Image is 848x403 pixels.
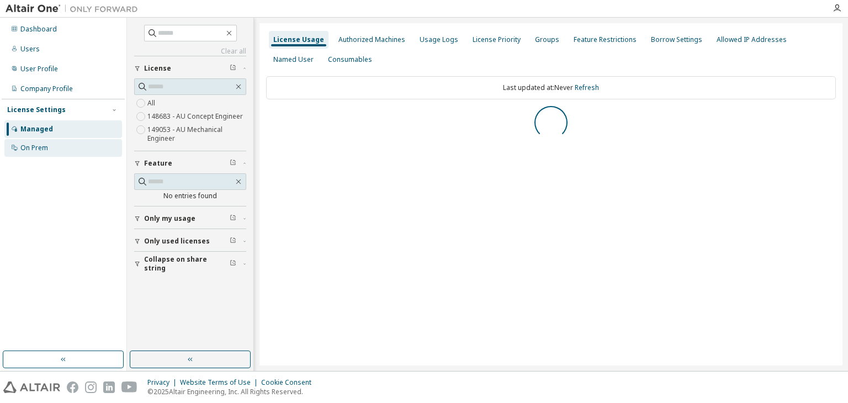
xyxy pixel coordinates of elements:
[230,259,236,268] span: Clear filter
[67,381,78,393] img: facebook.svg
[7,105,66,114] div: License Settings
[328,55,372,64] div: Consumables
[144,237,210,246] span: Only used licenses
[134,192,246,200] div: No entries found
[144,255,230,273] span: Collapse on share string
[20,125,53,134] div: Managed
[134,252,246,276] button: Collapse on share string
[273,55,314,64] div: Named User
[574,35,637,44] div: Feature Restrictions
[473,35,521,44] div: License Priority
[134,47,246,56] a: Clear all
[20,84,73,93] div: Company Profile
[147,110,245,123] label: 148683 - AU Concept Engineer
[230,214,236,223] span: Clear filter
[651,35,702,44] div: Borrow Settings
[85,381,97,393] img: instagram.svg
[20,144,48,152] div: On Prem
[20,25,57,34] div: Dashboard
[147,378,180,387] div: Privacy
[420,35,458,44] div: Usage Logs
[266,76,836,99] div: Last updated at: Never
[147,387,318,396] p: © 2025 Altair Engineering, Inc. All Rights Reserved.
[717,35,787,44] div: Allowed IP Addresses
[144,159,172,168] span: Feature
[147,123,246,145] label: 149053 - AU Mechanical Engineer
[273,35,324,44] div: License Usage
[103,381,115,393] img: linkedin.svg
[261,378,318,387] div: Cookie Consent
[20,45,40,54] div: Users
[121,381,137,393] img: youtube.svg
[134,151,246,176] button: Feature
[3,381,60,393] img: altair_logo.svg
[6,3,144,14] img: Altair One
[134,206,246,231] button: Only my usage
[230,159,236,168] span: Clear filter
[535,35,559,44] div: Groups
[575,83,599,92] a: Refresh
[144,64,171,73] span: License
[134,229,246,253] button: Only used licenses
[180,378,261,387] div: Website Terms of Use
[20,65,58,73] div: User Profile
[147,97,157,110] label: All
[134,56,246,81] button: License
[230,64,236,73] span: Clear filter
[230,237,236,246] span: Clear filter
[144,214,195,223] span: Only my usage
[338,35,405,44] div: Authorized Machines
